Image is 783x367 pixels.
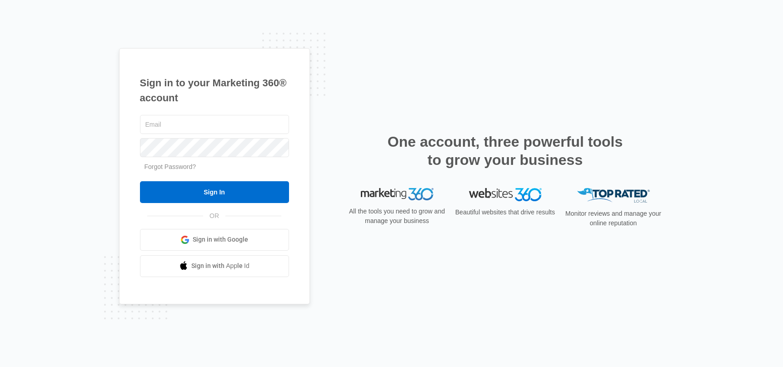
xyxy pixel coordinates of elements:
img: Websites 360 [469,188,542,201]
img: Marketing 360 [361,188,434,201]
h2: One account, three powerful tools to grow your business [385,133,626,169]
a: Forgot Password? [145,163,196,170]
img: Top Rated Local [577,188,650,203]
span: OR [203,211,225,221]
a: Sign in with Google [140,229,289,251]
input: Email [140,115,289,134]
p: All the tools you need to grow and manage your business [346,207,448,226]
input: Sign In [140,181,289,203]
p: Monitor reviews and manage your online reputation [563,209,664,228]
span: Sign in with Google [193,235,248,244]
a: Sign in with Apple Id [140,255,289,277]
h1: Sign in to your Marketing 360® account [140,75,289,105]
span: Sign in with Apple Id [191,261,249,271]
p: Beautiful websites that drive results [454,208,556,217]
